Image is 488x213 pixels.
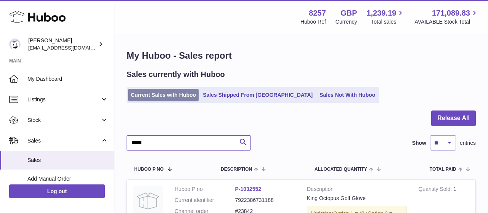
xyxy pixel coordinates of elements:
span: Listings [27,96,100,103]
span: ALLOCATED Quantity [315,167,367,172]
a: P-1032552 [235,186,262,192]
span: Sales [27,157,108,164]
span: 1,239.19 [367,8,396,18]
div: Currency [335,18,357,26]
a: 171,089.83 AVAILABLE Stock Total [414,8,479,26]
span: 171,089.83 [432,8,470,18]
dt: Huboo P no [175,186,235,193]
label: Show [412,139,426,147]
dd: 7922386731188 [235,197,296,204]
div: [PERSON_NAME] [28,37,97,51]
span: Huboo P no [134,167,164,172]
span: [EMAIL_ADDRESS][DOMAIN_NAME] [28,45,112,51]
h2: Sales currently with Huboo [127,69,225,80]
strong: GBP [340,8,357,18]
a: Sales Not With Huboo [317,89,378,101]
strong: Quantity Sold [418,186,453,194]
span: AVAILABLE Stock Total [414,18,479,26]
strong: Description [307,186,407,195]
span: My Dashboard [27,75,108,83]
a: 1,239.19 Total sales [367,8,405,26]
span: Total sales [371,18,405,26]
a: Current Sales with Huboo [128,89,199,101]
button: Release All [431,111,476,126]
dt: Current identifier [175,197,235,204]
div: Huboo Ref [300,18,326,26]
h1: My Huboo - Sales report [127,50,476,62]
strong: 8257 [309,8,326,18]
span: Total paid [430,167,456,172]
span: Sales [27,137,100,144]
a: Log out [9,184,105,198]
a: Sales Shipped From [GEOGRAPHIC_DATA] [200,89,315,101]
div: King Octopus Golf Glove [307,195,407,202]
span: Stock [27,117,100,124]
span: Description [221,167,252,172]
span: entries [460,139,476,147]
span: Add Manual Order [27,175,108,183]
img: internalAdmin-8257@internal.huboo.com [9,38,21,50]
